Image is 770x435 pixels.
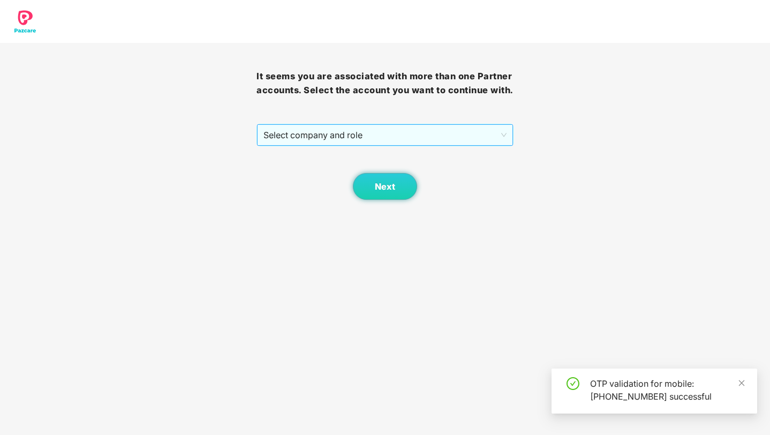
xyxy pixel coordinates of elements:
span: close [738,379,745,387]
span: Next [375,182,395,192]
span: Select company and role [263,125,506,145]
div: OTP validation for mobile: [PHONE_NUMBER] successful [590,377,744,403]
span: check-circle [567,377,579,390]
button: Next [353,173,417,200]
h3: It seems you are associated with more than one Partner accounts. Select the account you want to c... [256,70,513,97]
